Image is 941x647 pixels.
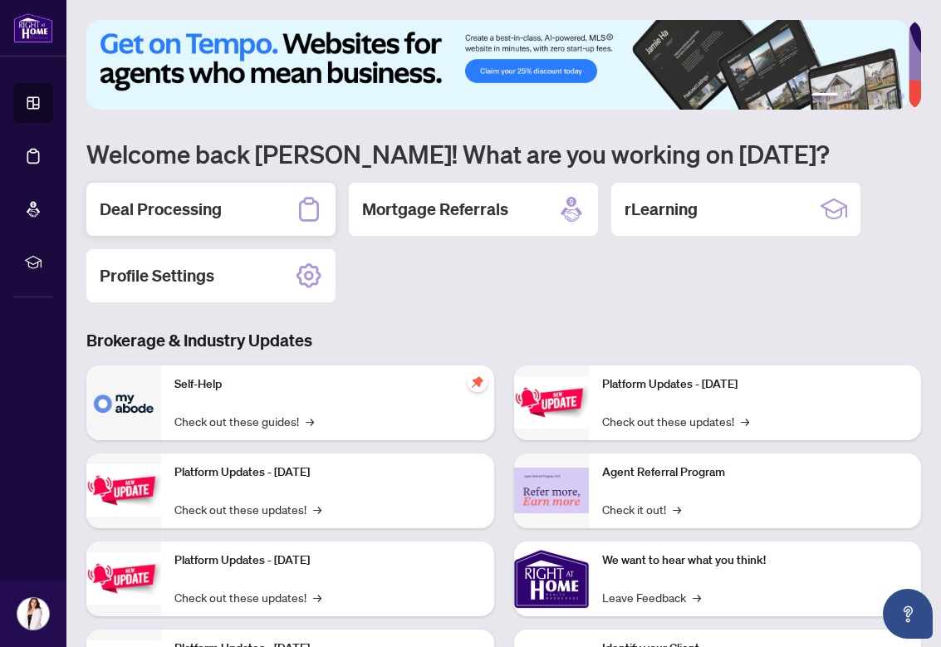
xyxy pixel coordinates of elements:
p: Platform Updates - [DATE] [174,463,481,482]
h3: Brokerage & Industry Updates [86,329,921,352]
span: pushpin [468,372,488,392]
a: Check out these guides!→ [174,412,314,430]
h2: rLearning [625,198,698,221]
img: logo [13,12,53,43]
h1: Welcome back [PERSON_NAME]! What are you working on [DATE]? [86,138,921,169]
button: 1 [811,93,838,100]
a: Leave Feedback→ [602,588,701,606]
h2: Profile Settings [100,264,214,287]
img: Slide 0 [86,20,909,110]
h2: Deal Processing [100,198,222,221]
button: 3 [858,93,865,100]
span: → [693,588,701,606]
span: → [313,588,321,606]
span: → [741,412,749,430]
p: We want to hear what you think! [602,551,909,570]
button: 4 [871,93,878,100]
p: Platform Updates - [DATE] [174,551,481,570]
button: Open asap [883,589,933,639]
button: 6 [898,93,904,100]
img: Platform Updates - July 21, 2025 [86,552,161,605]
p: Self-Help [174,375,481,394]
p: Platform Updates - [DATE] [602,375,909,394]
a: Check it out!→ [602,500,681,518]
img: Platform Updates - June 23, 2025 [514,376,589,429]
img: Platform Updates - September 16, 2025 [86,464,161,517]
span: → [306,412,314,430]
p: Agent Referral Program [602,463,909,482]
span: → [313,500,321,518]
img: Agent Referral Program [514,468,589,513]
button: 2 [845,93,851,100]
h2: Mortgage Referrals [362,198,508,221]
a: Check out these updates!→ [602,412,749,430]
a: Check out these updates!→ [174,588,321,606]
button: 5 [885,93,891,100]
img: We want to hear what you think! [514,542,589,616]
img: Profile Icon [17,598,49,630]
span: → [673,500,681,518]
img: Self-Help [86,365,161,440]
a: Check out these updates!→ [174,500,321,518]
